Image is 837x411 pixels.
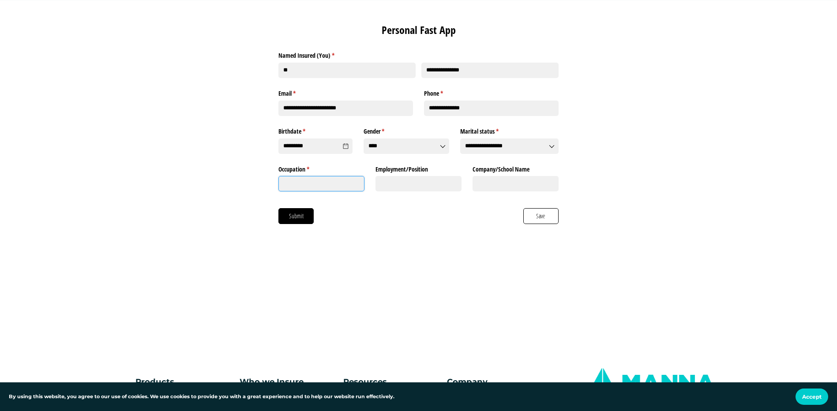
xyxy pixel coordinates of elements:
[424,86,559,98] label: Phone
[278,86,413,98] label: Email
[523,208,559,224] button: Save
[278,63,416,78] input: First
[240,375,338,388] p: Who we Insure
[278,162,364,173] label: Occupation
[9,393,394,401] p: By using this website, you agree to our use of cookies. We use cookies to provide you with a grea...
[421,63,559,78] input: Last
[536,211,546,221] span: Save
[796,389,828,405] button: Accept
[278,208,314,224] button: Submit
[364,124,450,135] label: Gender
[375,162,462,173] label: Employment/​Position
[289,211,304,221] span: Submit
[460,124,558,135] label: Marital status
[135,375,208,388] p: Products
[473,162,559,173] label: Company/​School Name
[278,49,558,60] legend: Named Insured (You)
[343,375,442,388] p: Resources
[802,393,822,400] span: Accept
[278,22,558,37] h1: Personal Fast App
[447,375,546,388] p: Company
[278,124,352,135] label: Birthdate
